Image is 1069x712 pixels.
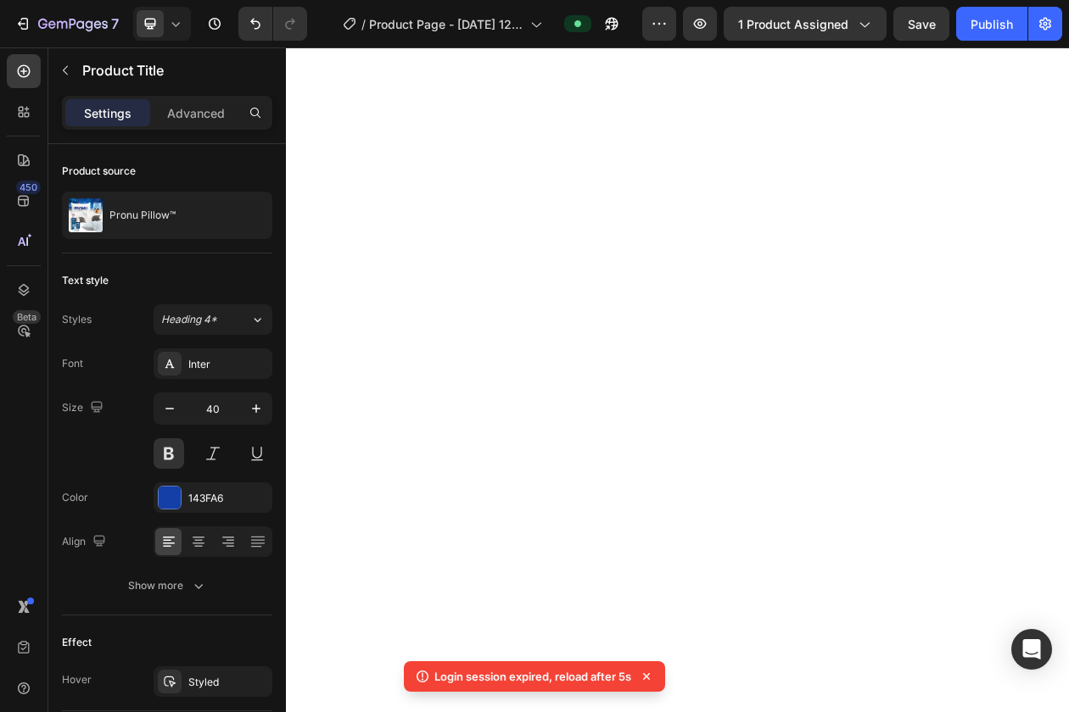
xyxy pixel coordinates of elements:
div: 450 [16,181,41,194]
p: Product Title [82,60,266,81]
p: Login session expired, reload after 5s [434,668,631,685]
div: Publish [971,15,1013,33]
button: Save [893,7,949,41]
button: Publish [956,7,1027,41]
div: Product source [62,164,136,179]
p: Pronu Pillow™ [109,209,176,221]
div: Beta [13,310,41,324]
button: Heading 4* [154,304,272,335]
span: Save [908,17,936,31]
div: Styled [188,675,268,690]
div: Hover [62,672,92,687]
div: Inter [188,357,268,372]
button: 1 product assigned [724,7,887,41]
div: Text style [62,273,109,288]
div: Font [62,356,83,371]
img: product feature img [69,198,103,232]
span: 1 product assigned [738,15,848,33]
p: Advanced [167,104,225,122]
iframe: Design area [286,47,1069,712]
div: Size [62,397,107,420]
div: Undo/Redo [238,7,307,41]
div: Show more [128,577,207,594]
span: / [361,15,366,33]
span: Heading 4* [161,312,217,327]
button: Show more [62,570,272,601]
div: 143FA6 [188,491,268,506]
div: Open Intercom Messenger [1011,629,1052,670]
span: Product Page - [DATE] 12:14:32 [369,15,523,33]
p: Settings [84,104,132,122]
button: 7 [7,7,126,41]
p: 7 [111,14,119,34]
div: Color [62,490,88,505]
div: Effect [62,635,92,650]
div: Align [62,531,109,553]
div: Styles [62,312,92,327]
